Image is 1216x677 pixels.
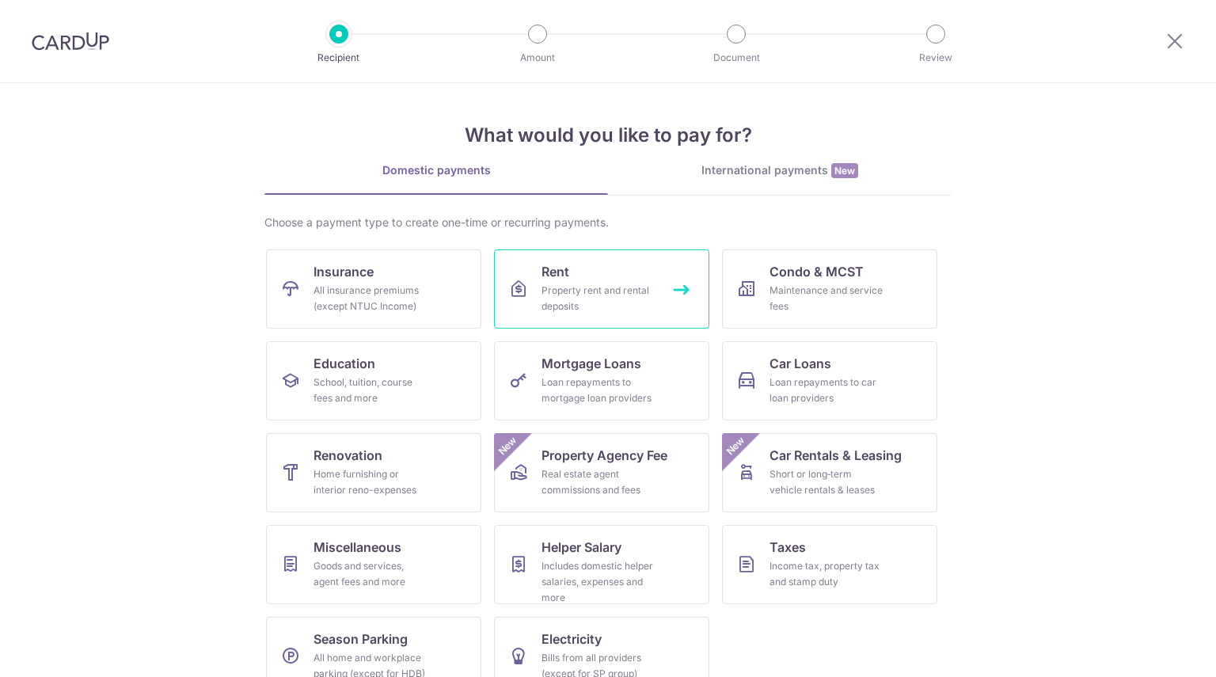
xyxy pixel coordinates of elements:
[266,249,481,329] a: InsuranceAll insurance premiums (except NTUC Income)
[280,50,397,66] p: Recipient
[264,162,608,178] div: Domestic payments
[831,163,858,178] span: New
[494,341,709,420] a: Mortgage LoansLoan repayments to mortgage loan providers
[541,283,655,314] div: Property rent and rental deposits
[722,433,937,512] a: Car Rentals & LeasingShort or long‑term vehicle rentals & leasesNew
[264,121,952,150] h4: What would you like to pay for?
[541,558,655,606] div: Includes domestic helper salaries, expenses and more
[769,262,864,281] span: Condo & MCST
[495,433,521,459] span: New
[877,50,994,66] p: Review
[541,375,655,406] div: Loan repayments to mortgage loan providers
[541,538,621,557] span: Helper Salary
[313,466,427,498] div: Home furnishing or interior reno-expenses
[722,249,937,329] a: Condo & MCSTMaintenance and service fees
[313,558,427,590] div: Goods and services, agent fees and more
[769,283,883,314] div: Maintenance and service fees
[313,262,374,281] span: Insurance
[769,538,806,557] span: Taxes
[313,354,375,373] span: Education
[494,525,709,604] a: Helper SalaryIncludes domestic helper salaries, expenses and more
[769,558,883,590] div: Income tax, property tax and stamp duty
[266,433,481,512] a: RenovationHome furnishing or interior reno-expenses
[769,375,883,406] div: Loan repayments to car loan providers
[722,341,937,420] a: Car LoansLoan repayments to car loan providers
[264,215,952,230] div: Choose a payment type to create one-time or recurring payments.
[541,446,667,465] span: Property Agency Fee
[608,162,952,179] div: International payments
[769,354,831,373] span: Car Loans
[541,354,641,373] span: Mortgage Loans
[494,249,709,329] a: RentProperty rent and rental deposits
[769,446,902,465] span: Car Rentals & Leasing
[266,341,481,420] a: EducationSchool, tuition, course fees and more
[494,433,709,512] a: Property Agency FeeReal estate agent commissions and feesNew
[722,525,937,604] a: TaxesIncome tax, property tax and stamp duty
[313,538,401,557] span: Miscellaneous
[266,525,481,604] a: MiscellaneousGoods and services, agent fees and more
[723,433,749,459] span: New
[479,50,596,66] p: Amount
[541,466,655,498] div: Real estate agent commissions and fees
[541,629,602,648] span: Electricity
[32,32,109,51] img: CardUp
[313,283,427,314] div: All insurance premiums (except NTUC Income)
[678,50,795,66] p: Document
[541,262,569,281] span: Rent
[313,375,427,406] div: School, tuition, course fees and more
[313,446,382,465] span: Renovation
[769,466,883,498] div: Short or long‑term vehicle rentals & leases
[313,629,408,648] span: Season Parking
